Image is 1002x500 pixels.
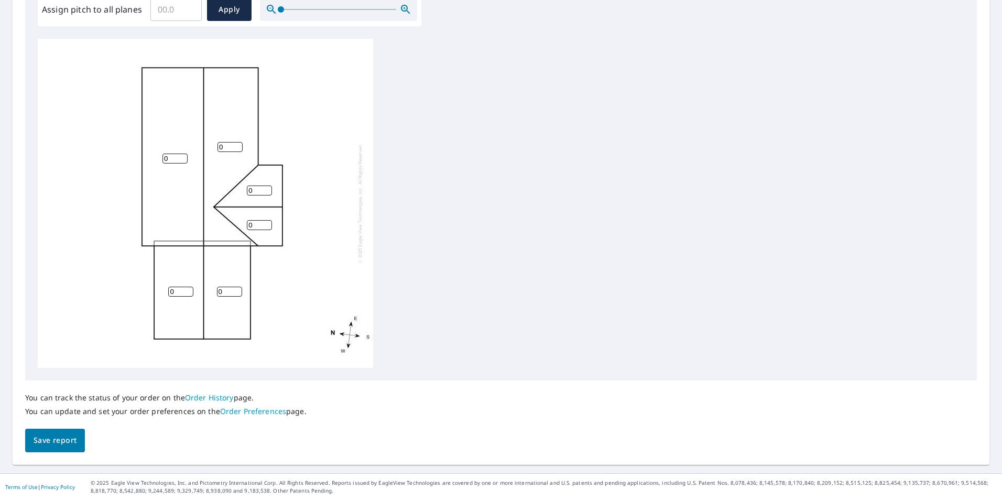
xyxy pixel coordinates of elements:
p: You can track the status of your order on the page. [25,393,307,403]
button: Save report [25,429,85,452]
span: Apply [215,3,243,16]
label: Assign pitch to all planes [42,3,142,16]
a: Order Preferences [220,406,286,416]
a: Order History [185,393,234,403]
a: Terms of Use [5,483,38,491]
p: © 2025 Eagle View Technologies, Inc. and Pictometry International Corp. All Rights Reserved. Repo... [91,479,997,495]
a: Privacy Policy [41,483,75,491]
p: | [5,484,75,490]
p: You can update and set your order preferences on the page. [25,407,307,416]
span: Save report [34,434,77,447]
